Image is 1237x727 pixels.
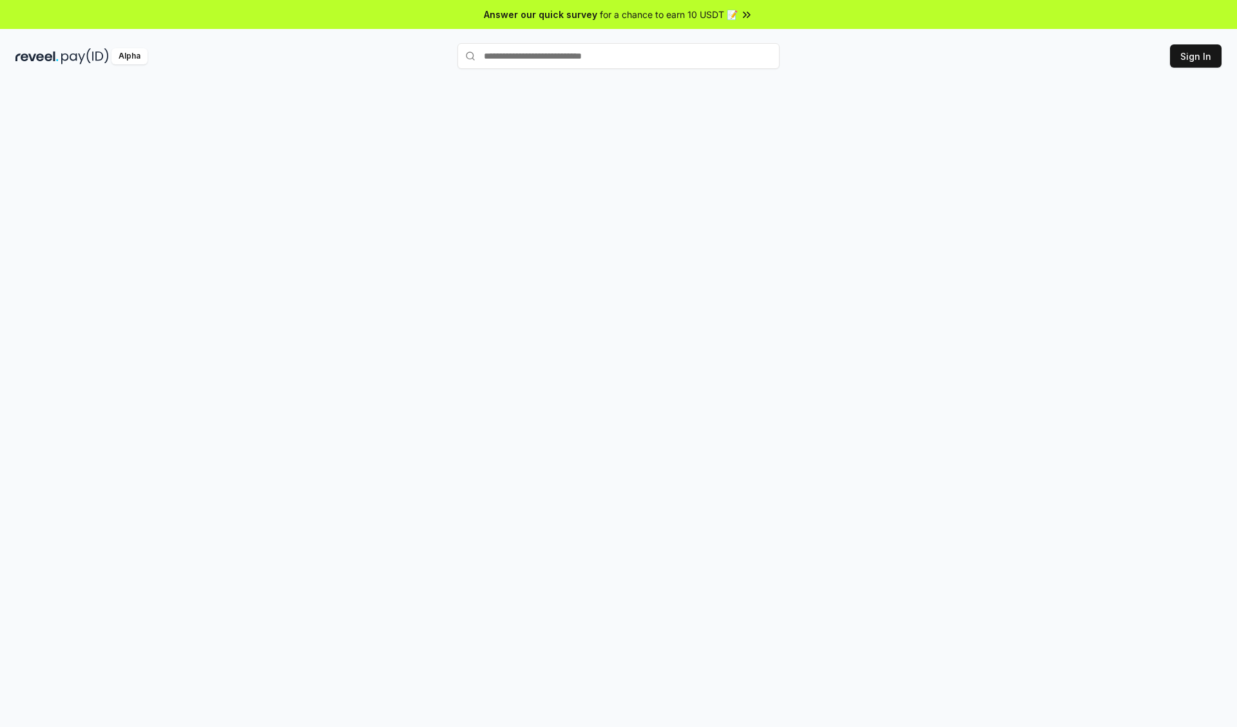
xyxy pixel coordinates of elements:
div: Alpha [111,48,148,64]
button: Sign In [1170,44,1222,68]
span: Answer our quick survey [484,8,597,21]
img: reveel_dark [15,48,59,64]
span: for a chance to earn 10 USDT 📝 [600,8,738,21]
img: pay_id [61,48,109,64]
